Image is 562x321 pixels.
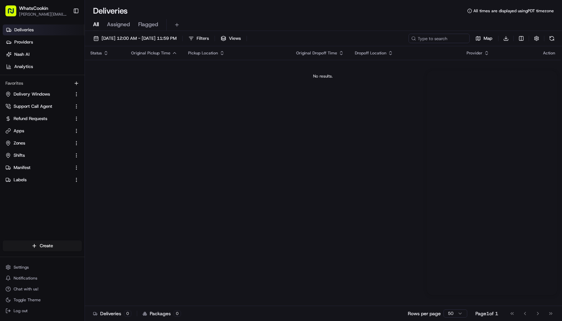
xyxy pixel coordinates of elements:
button: Toggle Theme [3,295,82,305]
button: Notifications [3,273,82,283]
span: Create [40,243,53,249]
button: Chat with us! [3,284,82,294]
a: Delivery Windows [5,91,71,97]
span: Analytics [14,64,33,70]
button: Refund Requests [3,113,82,124]
span: Zones [14,140,25,146]
div: Favorites [3,78,82,89]
button: Settings [3,263,82,272]
div: 0 [124,310,131,317]
div: Action [543,50,555,56]
p: Rows per page [408,310,441,317]
span: Original Pickup Time [131,50,170,56]
span: Flagged [138,20,158,29]
span: Refund Requests [14,116,47,122]
button: Filters [185,34,212,43]
span: Shifts [14,152,25,158]
span: Pickup Location [188,50,218,56]
span: All [93,20,99,29]
div: Packages [143,310,181,317]
button: Labels [3,174,82,185]
button: Shifts [3,150,82,161]
button: Views [218,34,244,43]
span: Notifications [14,275,37,281]
span: Provider [467,50,483,56]
span: Labels [14,177,26,183]
iframe: Customer support window [427,71,557,295]
span: Dropoff Location [355,50,386,56]
button: Log out [3,306,82,316]
span: Providers [14,39,33,45]
a: Manifest [5,165,71,171]
div: Deliveries [93,310,131,317]
button: Apps [3,125,82,136]
a: Nash AI [3,49,85,60]
a: Shifts [5,152,71,158]
span: Settings [14,265,29,270]
input: Type to search [409,34,470,43]
button: Zones [3,138,82,149]
a: Refund Requests [5,116,71,122]
span: Views [229,35,241,41]
span: Apps [14,128,24,134]
button: WhatsCookin[PERSON_NAME][EMAIL_ADDRESS][DOMAIN_NAME] [3,3,70,19]
span: All times are displayed using PDT timezone [473,8,554,14]
div: 0 [174,310,181,317]
span: Support Call Agent [14,103,52,109]
span: Deliveries [14,27,34,33]
button: Delivery Windows [3,89,82,100]
button: Map [472,34,495,43]
button: Create [3,240,82,251]
span: [DATE] 12:00 AM - [DATE] 11:59 PM [102,35,177,41]
a: Analytics [3,61,85,72]
h1: Deliveries [93,5,128,16]
span: Chat with us! [14,286,38,292]
span: Manifest [14,165,31,171]
span: Nash AI [14,51,30,57]
a: Deliveries [3,24,85,35]
a: Apps [5,128,71,134]
span: Original Dropoff Time [296,50,337,56]
a: Zones [5,140,71,146]
a: Labels [5,177,71,183]
span: Log out [14,308,28,314]
button: Refresh [547,34,557,43]
div: No results. [88,73,558,79]
span: Assigned [107,20,130,29]
button: Support Call Agent [3,101,82,112]
button: [DATE] 12:00 AM - [DATE] 11:59 PM [90,34,180,43]
span: Delivery Windows [14,91,50,97]
span: Toggle Theme [14,297,41,303]
iframe: Open customer support [540,299,559,317]
button: Manifest [3,162,82,173]
button: WhatsCookin [19,5,48,12]
span: Status [90,50,102,56]
button: [PERSON_NAME][EMAIL_ADDRESS][DOMAIN_NAME] [19,12,68,17]
span: Filters [197,35,209,41]
span: Map [484,35,492,41]
a: Support Call Agent [5,103,71,109]
div: Page 1 of 1 [475,310,498,317]
a: Providers [3,37,85,48]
